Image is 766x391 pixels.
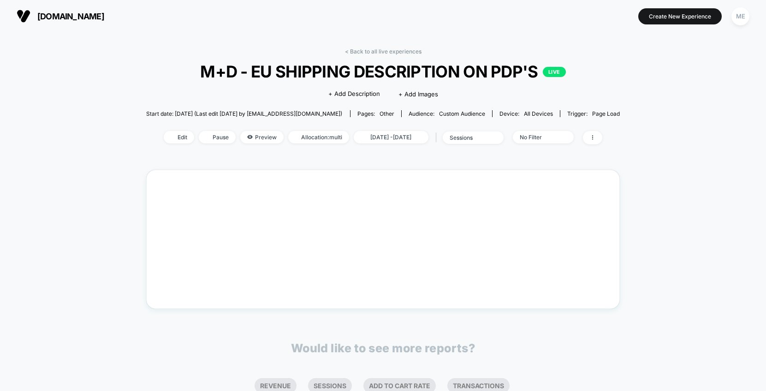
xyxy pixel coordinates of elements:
[14,9,107,24] button: [DOMAIN_NAME]
[170,62,596,81] span: M+D - EU SHIPPING DESCRIPTION ON PDP'S
[520,134,557,141] div: No Filter
[731,7,749,25] div: ME
[729,7,752,26] button: ME
[543,67,566,77] p: LIVE
[409,110,485,117] div: Audience:
[345,48,422,55] a: < Back to all live experiences
[354,131,428,143] span: [DATE] - [DATE]
[357,110,394,117] div: Pages:
[592,110,620,117] span: Page Load
[291,341,475,355] p: Would like to see more reports?
[288,131,349,143] span: Allocation: multi
[433,131,443,144] span: |
[638,8,722,24] button: Create New Experience
[398,90,438,98] span: + Add Images
[146,110,342,117] span: Start date: [DATE] (Last edit [DATE] by [EMAIL_ADDRESS][DOMAIN_NAME])
[524,110,553,117] span: all devices
[380,110,394,117] span: other
[199,131,236,143] span: Pause
[567,110,620,117] div: Trigger:
[450,134,487,141] div: sessions
[37,12,104,21] span: [DOMAIN_NAME]
[17,9,30,23] img: Visually logo
[439,110,485,117] span: Custom Audience
[492,110,560,117] span: Device:
[164,131,194,143] span: Edit
[240,131,284,143] span: Preview
[328,89,380,99] span: + Add Description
